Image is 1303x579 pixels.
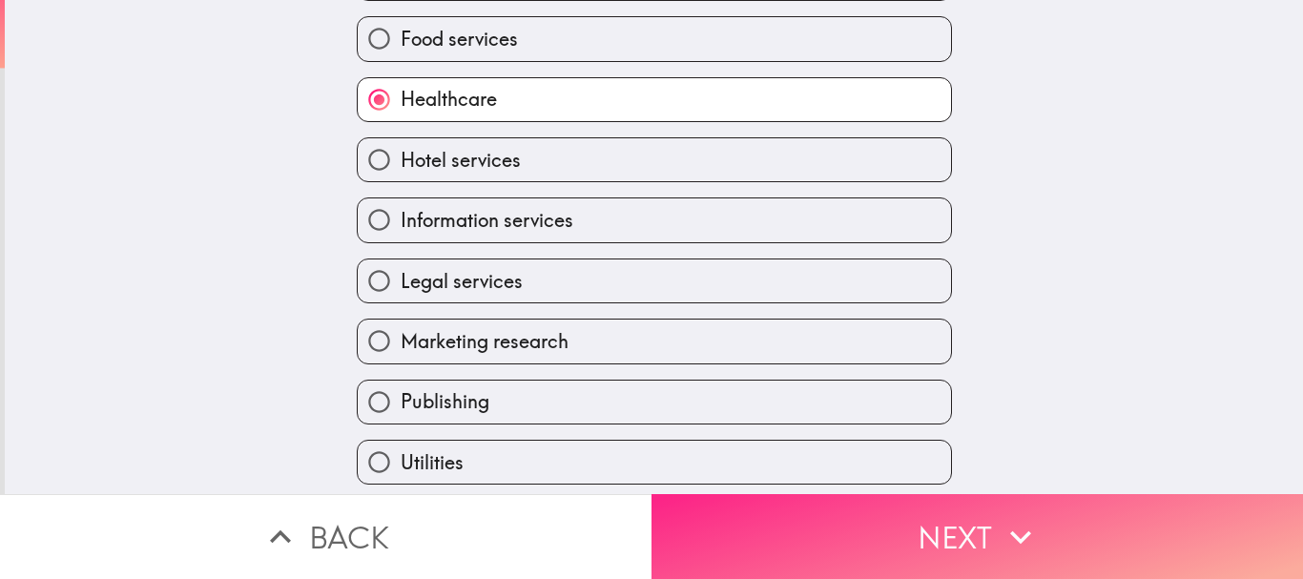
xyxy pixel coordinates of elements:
[358,78,951,121] button: Healthcare
[358,320,951,362] button: Marketing research
[401,147,521,174] span: Hotel services
[651,494,1303,579] button: Next
[401,26,518,52] span: Food services
[401,268,523,295] span: Legal services
[358,441,951,484] button: Utilities
[358,381,951,424] button: Publishing
[401,207,573,234] span: Information services
[358,138,951,181] button: Hotel services
[401,449,464,476] span: Utilities
[401,388,489,415] span: Publishing
[358,17,951,60] button: Food services
[358,198,951,241] button: Information services
[401,328,569,355] span: Marketing research
[358,259,951,302] button: Legal services
[401,86,497,113] span: Healthcare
